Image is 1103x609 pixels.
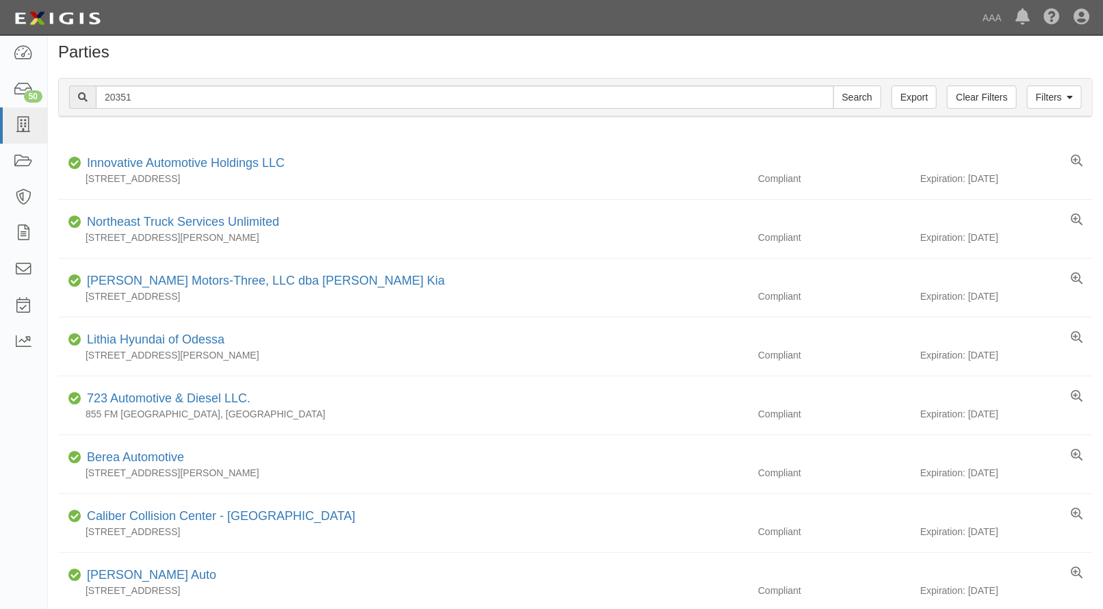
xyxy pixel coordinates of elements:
[68,218,81,227] i: Compliant
[1071,213,1082,227] a: View results summary
[87,568,216,582] a: [PERSON_NAME] Auto
[68,453,81,463] i: Compliant
[748,172,920,185] div: Compliant
[10,6,105,31] img: logo-5460c22ac91f19d4615b14bd174203de0afe785f0fc80cf4dbbc73dc1793850b.png
[24,90,42,103] div: 50
[748,584,920,597] div: Compliant
[833,86,881,109] input: Search
[58,348,748,362] div: [STREET_ADDRESS][PERSON_NAME]
[81,213,279,231] div: Northeast Truck Services Unlimited
[81,331,224,349] div: Lithia Hyundai of Odessa
[58,231,748,244] div: [STREET_ADDRESS][PERSON_NAME]
[87,215,279,229] a: Northeast Truck Services Unlimited
[920,584,1093,597] div: Expiration: [DATE]
[920,407,1093,421] div: Expiration: [DATE]
[87,509,355,523] a: Caliber Collision Center - [GEOGRAPHIC_DATA]
[920,348,1093,362] div: Expiration: [DATE]
[68,335,81,345] i: Compliant
[920,172,1093,185] div: Expiration: [DATE]
[87,156,285,170] a: Innovative Automotive Holdings LLC
[81,155,285,172] div: Innovative Automotive Holdings LLC
[748,231,920,244] div: Compliant
[748,407,920,421] div: Compliant
[1043,10,1060,26] i: Help Center - Complianz
[58,407,748,421] div: 855 FM [GEOGRAPHIC_DATA], [GEOGRAPHIC_DATA]
[58,525,748,539] div: [STREET_ADDRESS]
[892,86,937,109] a: Export
[58,466,748,480] div: [STREET_ADDRESS][PERSON_NAME]
[87,450,184,464] a: Berea Automotive
[947,86,1016,109] a: Clear Filters
[68,571,81,580] i: Compliant
[1071,449,1082,463] a: View results summary
[68,276,81,286] i: Compliant
[81,390,250,408] div: 723 Automotive & Diesel LLC.
[1071,390,1082,404] a: View results summary
[920,289,1093,303] div: Expiration: [DATE]
[748,466,920,480] div: Compliant
[748,525,920,539] div: Compliant
[1071,508,1082,521] a: View results summary
[1071,331,1082,345] a: View results summary
[68,159,81,168] i: Compliant
[1071,567,1082,580] a: View results summary
[58,289,748,303] div: [STREET_ADDRESS]
[81,508,355,526] div: Caliber Collision Center - Santa Fe Springs
[58,584,748,597] div: [STREET_ADDRESS]
[920,466,1093,480] div: Expiration: [DATE]
[1027,86,1082,109] a: Filters
[748,348,920,362] div: Compliant
[87,333,224,346] a: Lithia Hyundai of Odessa
[81,567,216,584] div: Craigen's Auto
[68,512,81,521] i: Compliant
[1071,155,1082,168] a: View results summary
[58,172,748,185] div: [STREET_ADDRESS]
[1071,272,1082,286] a: View results summary
[87,391,250,405] a: 723 Automotive & Diesel LLC.
[976,4,1009,31] a: AAA
[920,231,1093,244] div: Expiration: [DATE]
[81,272,445,290] div: Joe Myers Motors-Three, LLC dba Joe Myers Kia
[68,394,81,404] i: Compliant
[87,274,445,287] a: [PERSON_NAME] Motors-Three, LLC dba [PERSON_NAME] Kia
[81,449,184,467] div: Berea Automotive
[920,525,1093,539] div: Expiration: [DATE]
[748,289,920,303] div: Compliant
[58,43,1093,61] h1: Parties
[96,86,834,109] input: Search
